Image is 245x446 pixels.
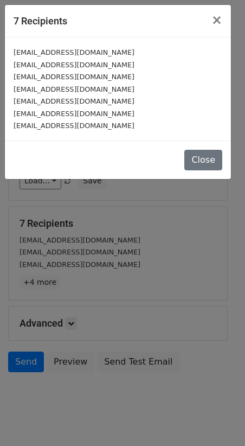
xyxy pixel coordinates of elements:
[14,97,134,105] small: [EMAIL_ADDRESS][DOMAIN_NAME]
[203,5,231,35] button: Close
[14,110,134,118] small: [EMAIL_ADDRESS][DOMAIN_NAME]
[14,122,134,130] small: [EMAIL_ADDRESS][DOMAIN_NAME]
[191,394,245,446] iframe: Chat Widget
[14,85,134,93] small: [EMAIL_ADDRESS][DOMAIN_NAME]
[184,150,222,170] button: Close
[14,61,134,69] small: [EMAIL_ADDRESS][DOMAIN_NAME]
[14,14,67,28] h5: 7 Recipients
[14,48,134,56] small: [EMAIL_ADDRESS][DOMAIN_NAME]
[211,12,222,28] span: ×
[14,73,134,81] small: [EMAIL_ADDRESS][DOMAIN_NAME]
